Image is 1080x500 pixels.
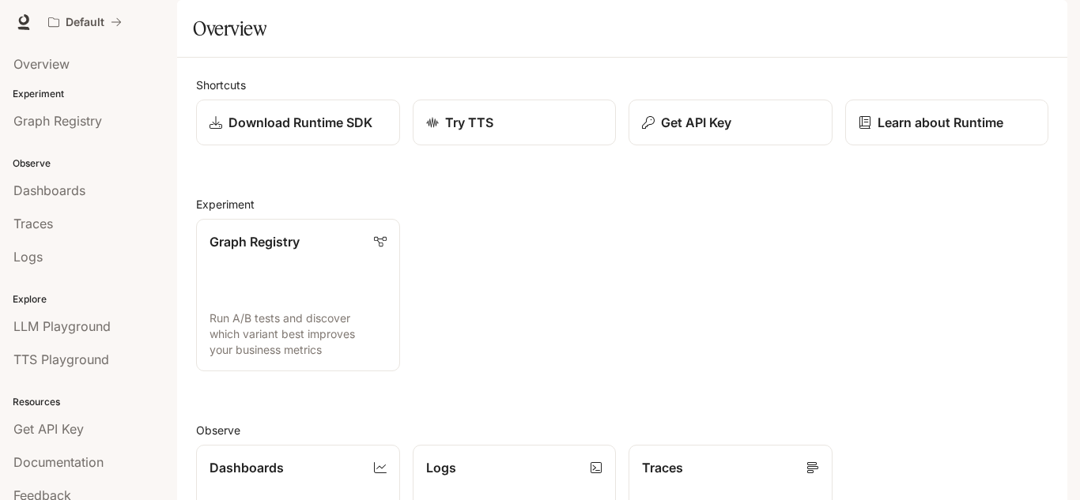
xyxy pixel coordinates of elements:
[196,422,1048,438] h2: Observe
[629,100,833,145] button: Get API Key
[210,458,284,477] p: Dashboards
[878,113,1003,132] p: Learn about Runtime
[196,77,1048,93] h2: Shortcuts
[66,16,104,29] p: Default
[426,458,456,477] p: Logs
[196,100,400,145] a: Download Runtime SDK
[845,100,1049,145] a: Learn about Runtime
[413,100,617,145] a: Try TTS
[445,113,493,132] p: Try TTS
[193,13,266,44] h1: Overview
[661,113,731,132] p: Get API Key
[196,219,400,371] a: Graph RegistryRun A/B tests and discover which variant best improves your business metrics
[228,113,372,132] p: Download Runtime SDK
[41,6,129,38] button: All workspaces
[196,196,1048,212] h2: Experiment
[210,310,387,358] p: Run A/B tests and discover which variant best improves your business metrics
[642,458,683,477] p: Traces
[210,232,300,251] p: Graph Registry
